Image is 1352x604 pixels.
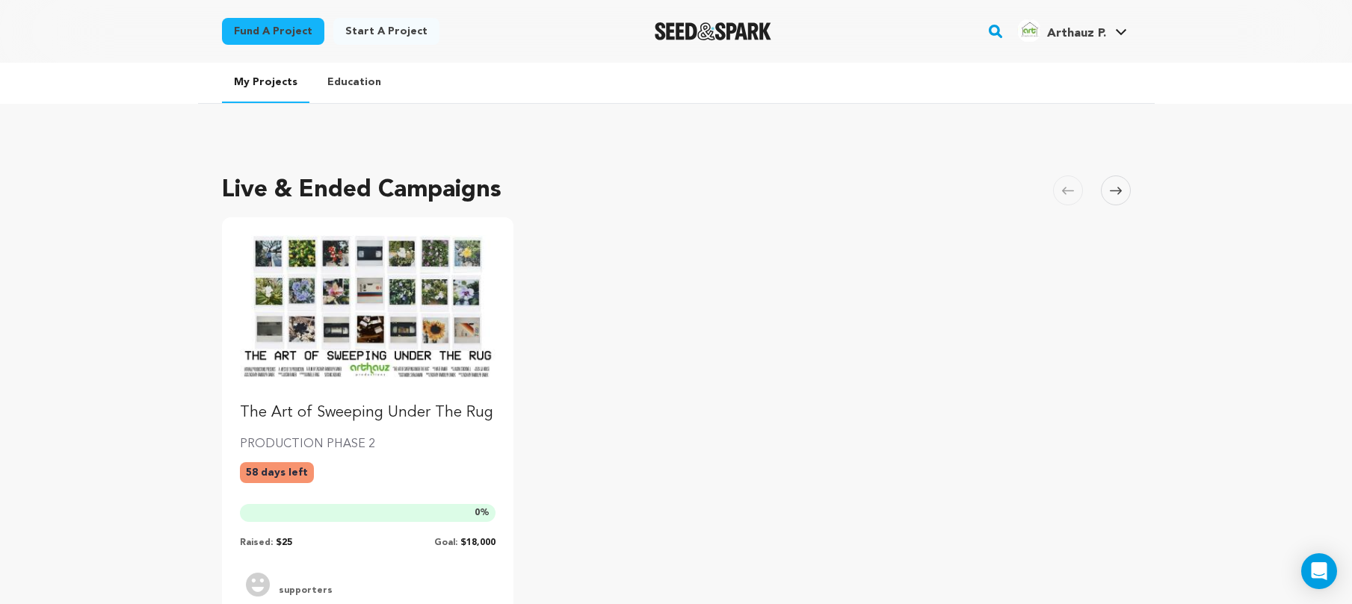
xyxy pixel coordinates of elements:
[240,435,496,453] p: PRODUCTION PHASE 2
[240,402,496,423] p: The Art of Sweeping Under The Rug
[1017,19,1106,43] div: Arthauz P.'s Profile
[1014,16,1130,47] span: Arthauz P.'s Profile
[222,63,309,103] a: My Projects
[333,18,439,45] a: Start a project
[475,508,480,517] span: 0
[240,538,273,547] span: Raised:
[475,507,490,519] span: %
[1047,28,1106,40] span: Arthauz P.
[1301,553,1337,589] div: Open Intercom Messenger
[1017,19,1041,43] img: Square%20Logo.jpg
[655,22,772,40] img: Seed&Spark Logo Dark Mode
[276,538,292,547] span: $25
[460,538,496,547] span: $18,000
[434,538,457,547] span: Goal:
[222,18,324,45] a: Fund a project
[240,462,314,483] p: 58 days left
[276,585,333,597] span: supporters
[655,22,772,40] a: Seed&Spark Homepage
[1014,16,1130,43] a: Arthauz P.'s Profile
[240,235,496,423] a: Fund The Art of Sweeping Under The Rug
[246,573,270,597] img: Supporter Image
[315,63,393,102] a: Education
[222,172,501,208] h2: Live & Ended Campaigns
